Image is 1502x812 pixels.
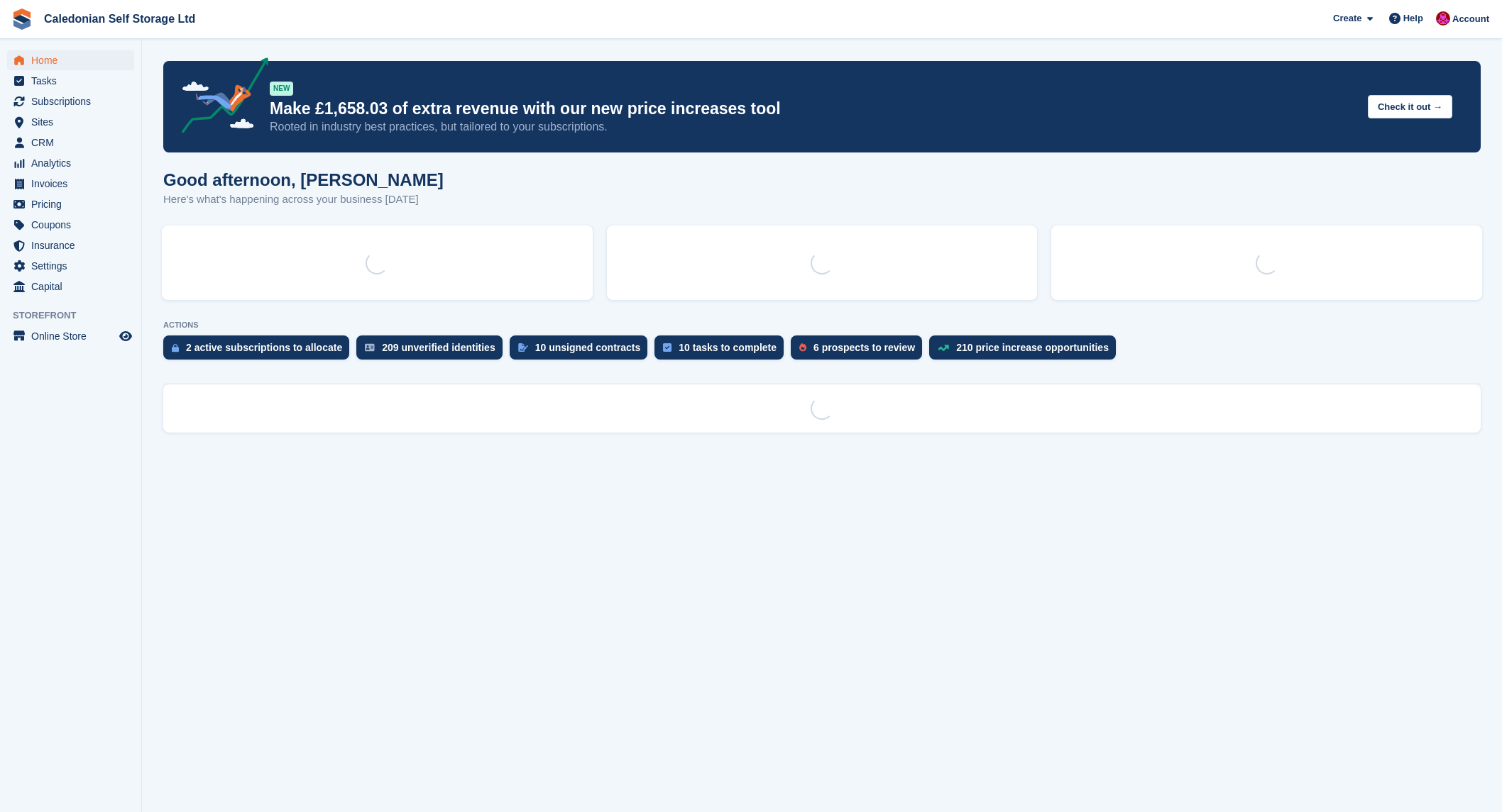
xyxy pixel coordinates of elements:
span: Sites [31,112,116,132]
span: Subscriptions [31,91,116,111]
a: menu [7,235,134,255]
p: Make £1,658.03 of extra revenue with our new price increases tool [270,99,1356,119]
p: Rooted in industry best practices, but tailored to your subscriptions. [270,119,1356,135]
a: menu [7,174,134,194]
div: 6 prospects to review [813,342,915,353]
img: task-75834270c22a3079a89374b754ae025e5fb1db73e45f91037f5363f120a921f8.svg [663,343,671,352]
a: menu [7,91,134,111]
a: menu [7,277,134,296]
span: CRM [31,133,116,152]
span: Analytics [31,153,116,173]
h1: Good afternoon, [PERSON_NAME] [163,170,444,189]
img: stora-icon-8386f47178a22dfd0bd8f6a31ec36ba5ce8667c1dd55bd0f319d3a0aa187defe.svg [11,9,33,30]
span: Invoices [31,174,116,194]
p: ACTIONS [163,321,1481,330]
a: menu [7,256,134,276]
span: Help [1403,11,1423,26]
a: menu [7,194,134,214]
a: menu [7,112,134,132]
a: 2 active subscriptions to allocate [163,335,356,367]
span: Create [1333,11,1361,26]
span: Insurance [31,235,116,255]
a: menu [7,71,134,91]
a: menu [7,153,134,173]
div: NEW [270,82,293,96]
img: Donald Mathieson [1436,11,1450,26]
a: menu [7,50,134,70]
div: 10 tasks to complete [679,342,777,353]
img: contract_signature_icon-13c848040528278c33f63329250d36e43548de30e8caae1d1a13099fd9432cc5.svg [518,343,528,352]
a: 10 unsigned contracts [510,335,655,367]
a: 10 tasks to complete [654,335,791,367]
img: verify_identity-adf6edd0f0f0b5bbfe63781bf79b02c33cf7c696d77639b501bdc392416b5a36.svg [365,343,375,352]
div: 209 unverified identities [382,342,495,353]
a: Caledonian Self Storage Ltd [38,7,201,30]
button: Check it out → [1368,95,1452,118]
span: Pricing [31,194,116,214]
a: 6 prospects to review [791,335,929,367]
span: Tasks [31,71,116,91]
span: Home [31,50,116,70]
a: menu [7,326,134,346]
img: prospect-51fa495bee0391a8d652442698ab0144808aea92771e9ea1ae160a38d050c398.svg [799,343,806,352]
span: Account [1452,12,1489,26]
span: Online Store [31,326,116,346]
img: active_subscription_to_allocate_icon-d502201f5373d7db506a760aba3b589e785aa758c864c3986d89f69b8ff3... [172,343,179,352]
a: menu [7,215,134,235]
span: Capital [31,277,116,296]
div: 210 price increase opportunities [956,342,1109,353]
a: menu [7,133,134,152]
div: 2 active subscriptions to allocate [186,342,342,353]
span: Storefront [13,308,141,323]
p: Here's what's happening across your business [DATE] [163,191,444,208]
img: price-adjustments-announcement-icon-8257ccfd72463d97f412b2fc003d46551f7dbcb40ab6d574587a9cd5c0d94... [170,57,269,138]
img: price_increase_opportunities-93ffe204e8149a01c8c9dc8f82e8f89637d9d84a8eef4429ea346261dce0b2c0.svg [938,345,949,351]
a: 209 unverified identities [356,335,510,367]
a: Preview store [117,328,134,345]
a: 210 price increase opportunities [929,335,1123,367]
span: Coupons [31,215,116,235]
span: Settings [31,256,116,276]
div: 10 unsigned contracts [535,342,641,353]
